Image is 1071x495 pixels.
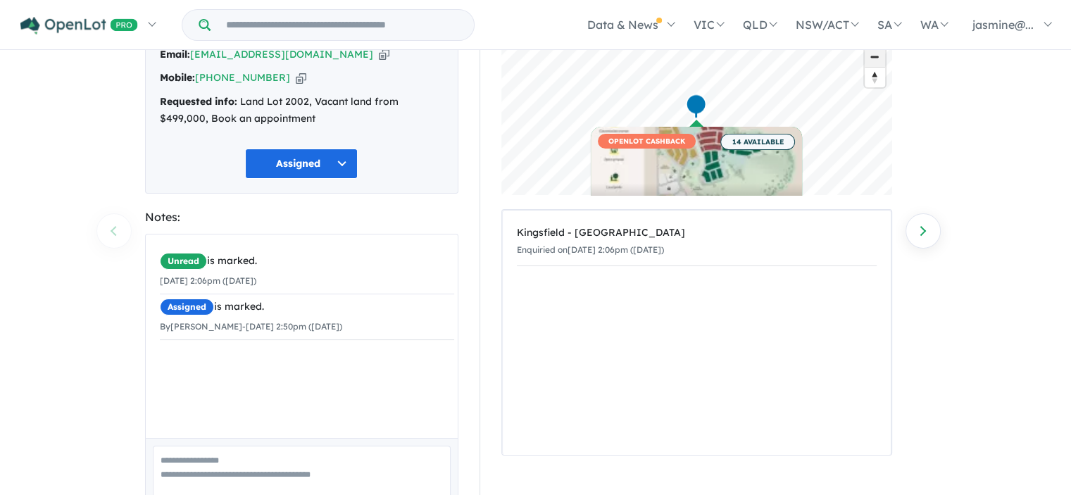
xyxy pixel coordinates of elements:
[865,67,885,87] button: Reset bearing to north
[245,149,358,179] button: Assigned
[865,47,885,67] span: Zoom out
[517,218,877,266] a: Kingsfield - [GEOGRAPHIC_DATA]Enquiried on[DATE] 2:06pm ([DATE])
[865,68,885,87] span: Reset bearing to north
[591,127,802,232] a: OPENLOT CASHBACK 14 AVAILABLE
[160,95,237,108] strong: Requested info:
[20,17,138,35] img: Openlot PRO Logo White
[598,134,696,149] span: OPENLOT CASHBACK
[160,48,190,61] strong: Email:
[160,253,207,270] span: Unread
[160,253,454,270] div: is marked.
[517,225,877,242] div: Kingsfield - [GEOGRAPHIC_DATA]
[517,244,664,255] small: Enquiried on [DATE] 2:06pm ([DATE])
[160,71,195,84] strong: Mobile:
[195,71,290,84] a: [PHONE_NUMBER]
[160,94,444,127] div: Land Lot 2002, Vacant land from $499,000, Book an appointment
[190,48,373,61] a: [EMAIL_ADDRESS][DOMAIN_NAME]
[972,18,1034,32] span: jasmine@...
[160,321,342,332] small: By [PERSON_NAME] - [DATE] 2:50pm ([DATE])
[865,46,885,67] button: Zoom out
[379,47,389,62] button: Copy
[213,10,471,40] input: Try estate name, suburb, builder or developer
[160,275,256,286] small: [DATE] 2:06pm ([DATE])
[720,134,795,150] span: 14 AVAILABLE
[160,299,454,315] div: is marked.
[160,299,214,315] span: Assigned
[145,208,458,227] div: Notes:
[685,94,706,120] div: Map marker
[296,70,306,85] button: Copy
[501,19,892,195] canvas: Map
